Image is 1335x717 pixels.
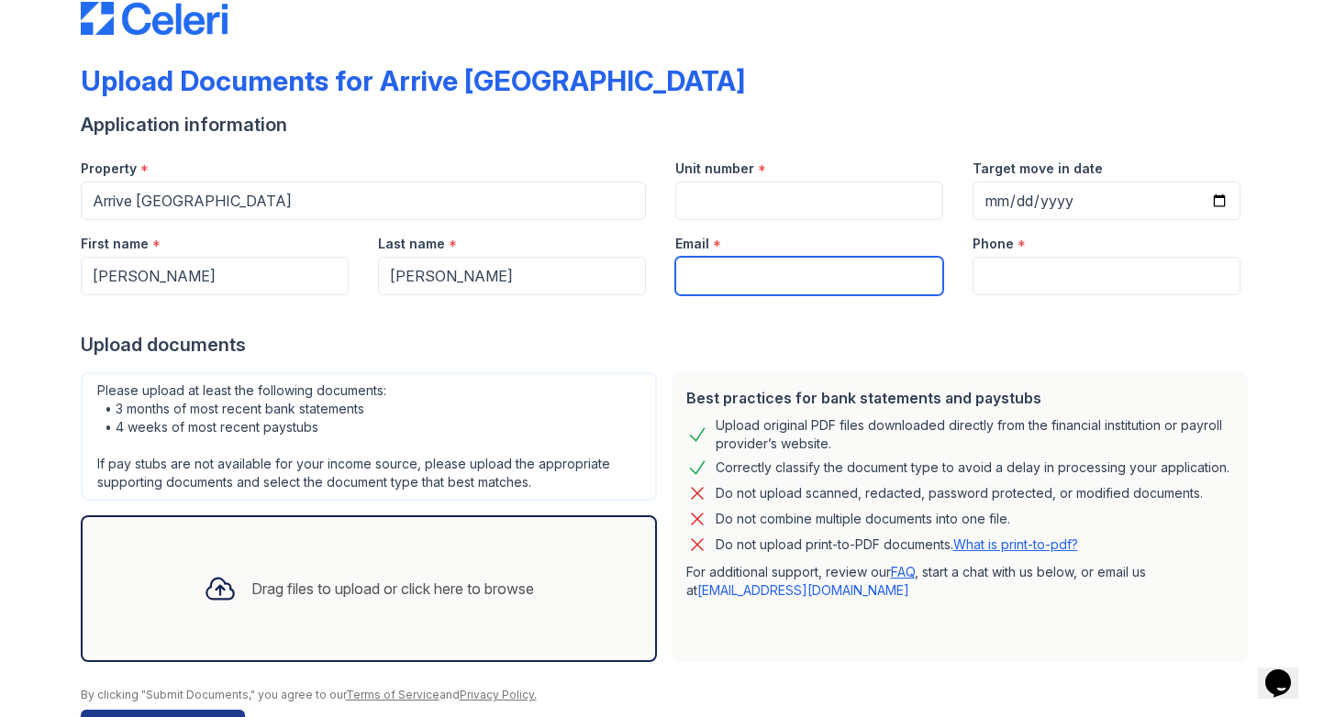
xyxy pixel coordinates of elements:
[675,160,754,178] label: Unit number
[81,2,228,35] img: CE_Logo_Blue-a8612792a0a2168367f1c8372b55b34899dd931a85d93a1a3d3e32e68fde9ad4.png
[953,536,1078,552] a: What is print-to-pdf?
[973,235,1014,253] label: Phone
[81,235,149,253] label: First name
[686,563,1233,600] p: For additional support, review our , start a chat with us below, or email us at
[686,387,1233,409] div: Best practices for bank statements and paystubs
[697,582,909,598] a: [EMAIL_ADDRESS][DOMAIN_NAME]
[716,482,1203,504] div: Do not upload scanned, redacted, password protected, or modified documents.
[1258,644,1317,699] iframe: chat widget
[81,688,1255,702] div: By clicking "Submit Documents," you agree to our and
[675,235,709,253] label: Email
[81,332,1255,358] div: Upload documents
[251,578,534,600] div: Drag files to upload or click here to browse
[716,508,1010,530] div: Do not combine multiple documents into one file.
[891,564,915,579] a: FAQ
[716,416,1233,453] div: Upload original PDF files downloaded directly from the financial institution or payroll provider’...
[378,235,445,253] label: Last name
[81,372,657,501] div: Please upload at least the following documents: • 3 months of most recent bank statements • 4 wee...
[460,688,537,701] a: Privacy Policy.
[716,535,1078,554] p: Do not upload print-to-PDF documents.
[973,160,1103,178] label: Target move in date
[81,64,745,97] div: Upload Documents for Arrive [GEOGRAPHIC_DATA]
[81,160,137,178] label: Property
[346,688,439,701] a: Terms of Service
[716,457,1229,479] div: Correctly classify the document type to avoid a delay in processing your application.
[81,112,1255,138] div: Application information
